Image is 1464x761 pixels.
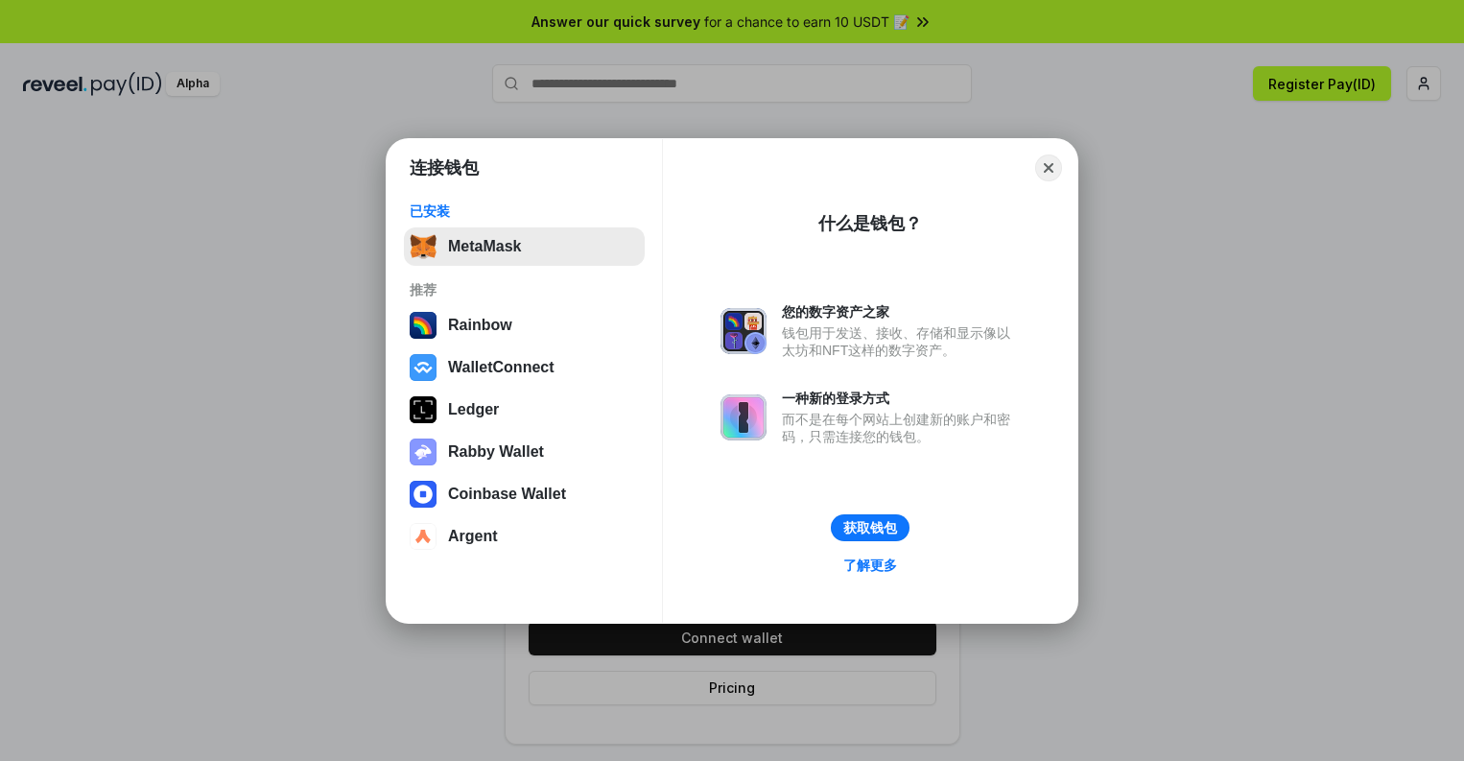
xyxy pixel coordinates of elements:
button: Rainbow [404,306,645,345]
div: 获取钱包 [843,519,897,536]
div: Ledger [448,401,499,418]
div: Rainbow [448,317,512,334]
h1: 连接钱包 [410,156,479,179]
img: svg+xml,%3Csvg%20xmlns%3D%22http%3A%2F%2Fwww.w3.org%2F2000%2Fsvg%22%20fill%3D%22none%22%20viewBox... [720,308,767,354]
img: svg+xml,%3Csvg%20fill%3D%22none%22%20height%3D%2233%22%20viewBox%3D%220%200%2035%2033%22%20width%... [410,233,437,260]
img: svg+xml,%3Csvg%20width%3D%22120%22%20height%3D%22120%22%20viewBox%3D%220%200%20120%20120%22%20fil... [410,312,437,339]
button: WalletConnect [404,348,645,387]
div: 而不是在每个网站上创建新的账户和密码，只需连接您的钱包。 [782,411,1020,445]
a: 了解更多 [832,553,909,578]
div: MetaMask [448,238,521,255]
img: svg+xml,%3Csvg%20xmlns%3D%22http%3A%2F%2Fwww.w3.org%2F2000%2Fsvg%22%20fill%3D%22none%22%20viewBox... [410,439,437,465]
button: Coinbase Wallet [404,475,645,513]
div: 您的数字资产之家 [782,303,1020,321]
div: 已安装 [410,202,639,220]
div: 推荐 [410,281,639,298]
div: WalletConnect [448,359,555,376]
button: Ledger [404,391,645,429]
button: Close [1035,155,1062,181]
div: 了解更多 [843,557,897,574]
div: 什么是钱包？ [818,212,922,235]
button: 获取钱包 [831,514,909,541]
div: 一种新的登录方式 [782,390,1020,407]
button: Argent [404,517,645,556]
img: svg+xml,%3Csvg%20xmlns%3D%22http%3A%2F%2Fwww.w3.org%2F2000%2Fsvg%22%20width%3D%2228%22%20height%3... [410,396,437,423]
div: Argent [448,528,498,545]
img: svg+xml,%3Csvg%20width%3D%2228%22%20height%3D%2228%22%20viewBox%3D%220%200%2028%2028%22%20fill%3D... [410,481,437,508]
img: svg+xml,%3Csvg%20width%3D%2228%22%20height%3D%2228%22%20viewBox%3D%220%200%2028%2028%22%20fill%3D... [410,354,437,381]
div: Rabby Wallet [448,443,544,461]
button: MetaMask [404,227,645,266]
img: svg+xml,%3Csvg%20xmlns%3D%22http%3A%2F%2Fwww.w3.org%2F2000%2Fsvg%22%20fill%3D%22none%22%20viewBox... [720,394,767,440]
img: svg+xml,%3Csvg%20width%3D%2228%22%20height%3D%2228%22%20viewBox%3D%220%200%2028%2028%22%20fill%3D... [410,523,437,550]
div: 钱包用于发送、接收、存储和显示像以太坊和NFT这样的数字资产。 [782,324,1020,359]
button: Rabby Wallet [404,433,645,471]
div: Coinbase Wallet [448,486,566,503]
